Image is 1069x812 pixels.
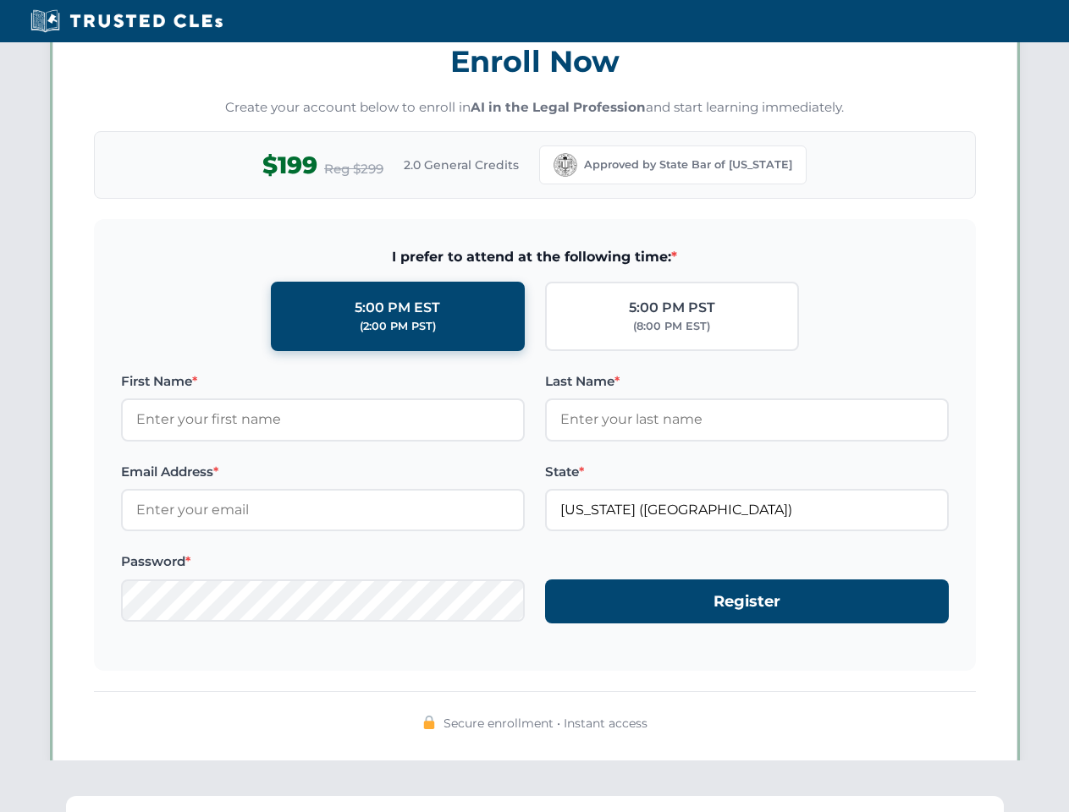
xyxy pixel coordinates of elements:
[633,318,710,335] div: (8:00 PM EST)
[121,398,525,441] input: Enter your first name
[444,714,647,732] span: Secure enrollment • Instant access
[545,489,949,531] input: California (CA)
[545,579,949,624] button: Register
[471,99,646,115] strong: AI in the Legal Profession
[404,156,519,174] span: 2.0 General Credits
[545,398,949,441] input: Enter your last name
[554,153,577,177] img: California Bar
[262,146,317,184] span: $199
[121,462,525,482] label: Email Address
[584,156,792,173] span: Approved by State Bar of [US_STATE]
[121,371,525,392] label: First Name
[324,159,383,179] span: Reg $299
[360,318,436,335] div: (2:00 PM PST)
[545,462,949,482] label: State
[422,716,436,729] img: 🔒
[94,98,976,118] p: Create your account below to enroll in and start learning immediately.
[355,297,440,319] div: 5:00 PM EST
[121,246,949,268] span: I prefer to attend at the following time:
[25,8,228,34] img: Trusted CLEs
[94,35,976,88] h3: Enroll Now
[121,551,525,572] label: Password
[629,297,715,319] div: 5:00 PM PST
[545,371,949,392] label: Last Name
[121,489,525,531] input: Enter your email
